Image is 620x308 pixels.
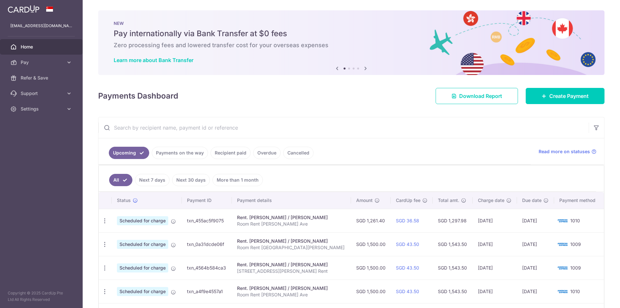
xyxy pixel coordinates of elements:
td: [DATE] [473,232,517,256]
a: Download Report [436,88,518,104]
a: Recipient paid [211,147,251,159]
span: Create Payment [549,92,589,100]
p: Room Rent [GEOGRAPHIC_DATA][PERSON_NAME] [237,244,346,251]
td: SGD 1,500.00 [351,256,391,280]
span: CardUp fee [396,197,420,204]
img: Bank Card [556,240,569,248]
td: SGD 1,500.00 [351,280,391,303]
p: NEW [114,21,589,26]
div: Rent. [PERSON_NAME] / [PERSON_NAME] [237,261,346,268]
a: Cancelled [283,147,314,159]
a: SGD 36.58 [396,218,419,223]
a: All [109,174,132,186]
p: [STREET_ADDRESS][PERSON_NAME] Rent [237,268,346,274]
a: Learn more about Bank Transfer [114,57,193,63]
a: Next 7 days [135,174,170,186]
a: Create Payment [526,88,604,104]
p: Room Rent [PERSON_NAME] Ave [237,292,346,298]
a: SGD 43.50 [396,241,419,247]
img: Bank Card [556,217,569,225]
td: SGD 1,297.98 [433,209,472,232]
span: Pay [21,59,63,66]
th: Payment method [554,192,604,209]
span: Settings [21,106,63,112]
img: Bank Card [556,264,569,272]
a: More than 1 month [212,174,263,186]
span: 1010 [570,218,580,223]
span: Due date [522,197,542,204]
td: [DATE] [517,280,554,303]
span: 1010 [570,289,580,294]
span: Scheduled for charge [117,287,168,296]
h6: Zero processing fees and lowered transfer cost for your overseas expenses [114,41,589,49]
td: [DATE] [473,280,517,303]
span: Scheduled for charge [117,240,168,249]
img: Bank Card [556,288,569,295]
td: [DATE] [473,209,517,232]
a: SGD 43.50 [396,265,419,271]
a: Read more on statuses [539,148,596,155]
input: Search by recipient name, payment id or reference [98,117,589,138]
td: SGD 1,543.50 [433,232,472,256]
h5: Pay internationally via Bank Transfer at $0 fees [114,28,589,39]
td: txn_455ac5f9075 [182,209,232,232]
a: Next 30 days [172,174,210,186]
td: txn_a4f9e4557a1 [182,280,232,303]
th: Payment ID [182,192,232,209]
div: Rent. [PERSON_NAME] / [PERSON_NAME] [237,214,346,221]
span: 1009 [570,241,581,247]
a: Overdue [253,147,281,159]
td: [DATE] [517,209,554,232]
img: CardUp [8,5,39,13]
td: SGD 1,261.40 [351,209,391,232]
span: Home [21,44,63,50]
span: Total amt. [438,197,459,204]
p: [EMAIL_ADDRESS][DOMAIN_NAME] [10,23,72,29]
span: Download Report [459,92,502,100]
p: Room Rent [PERSON_NAME] Ave [237,221,346,227]
td: [DATE] [473,256,517,280]
td: SGD 1,543.50 [433,256,472,280]
a: SGD 43.50 [396,289,419,294]
span: Scheduled for charge [117,263,168,272]
div: Rent. [PERSON_NAME] / [PERSON_NAME] [237,238,346,244]
th: Payment details [232,192,351,209]
td: txn_0a31dcde06f [182,232,232,256]
span: Refer & Save [21,75,63,81]
a: Upcoming [109,147,149,159]
td: [DATE] [517,232,554,256]
span: Charge date [478,197,504,204]
span: Read more on statuses [539,148,590,155]
span: Status [117,197,131,204]
span: Amount [356,197,373,204]
h4: Payments Dashboard [98,90,178,102]
span: Support [21,90,63,97]
span: Scheduled for charge [117,216,168,225]
iframe: Opens a widget where you can find more information [579,289,614,305]
td: txn_4564b584ca3 [182,256,232,280]
img: Bank transfer banner [98,10,604,75]
td: SGD 1,500.00 [351,232,391,256]
span: 1009 [570,265,581,271]
div: Rent. [PERSON_NAME] / [PERSON_NAME] [237,285,346,292]
a: Payments on the way [152,147,208,159]
td: [DATE] [517,256,554,280]
td: SGD 1,543.50 [433,280,472,303]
